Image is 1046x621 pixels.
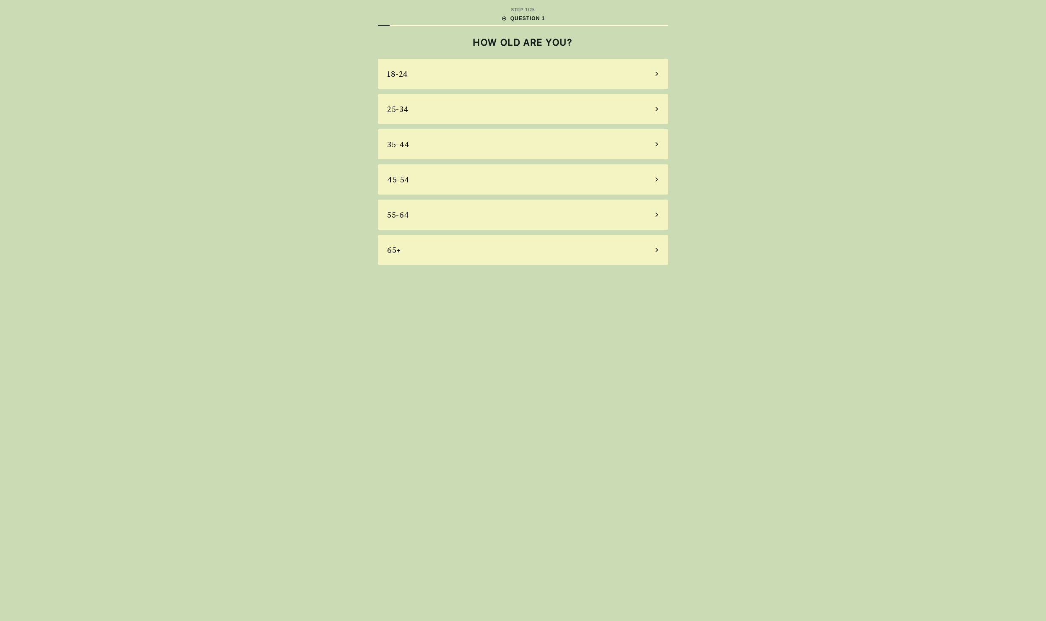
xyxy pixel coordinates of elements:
div: 25-34 [387,104,409,115]
div: STEP 1 / 25 [511,7,535,13]
div: 55-64 [387,209,409,221]
h2: HOW OLD ARE YOU? [378,37,668,48]
div: QUESTION 1 [501,15,545,22]
div: 18-24 [387,68,408,80]
div: 45-54 [387,174,410,185]
div: 35-44 [387,139,410,150]
div: 65+ [387,244,401,256]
